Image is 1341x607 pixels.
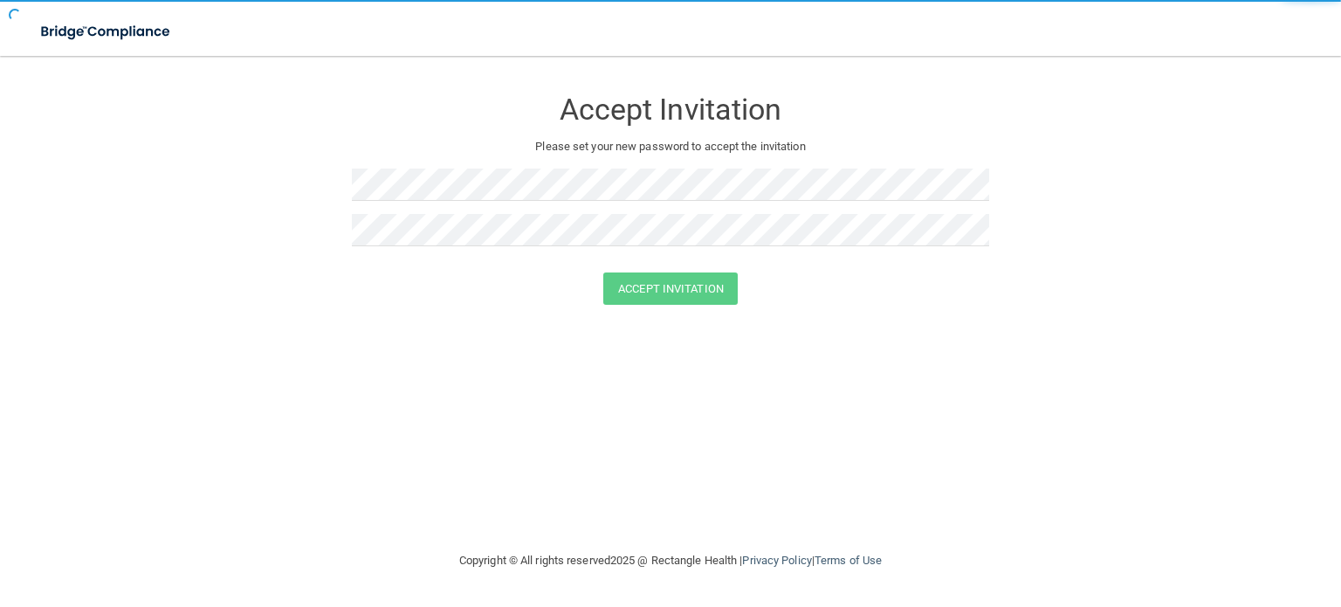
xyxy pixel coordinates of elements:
[352,93,989,126] h3: Accept Invitation
[26,14,187,50] img: bridge_compliance_login_screen.278c3ca4.svg
[742,554,811,567] a: Privacy Policy
[603,272,738,305] button: Accept Invitation
[352,533,989,589] div: Copyright © All rights reserved 2025 @ Rectangle Health | |
[365,136,976,157] p: Please set your new password to accept the invitation
[815,554,882,567] a: Terms of Use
